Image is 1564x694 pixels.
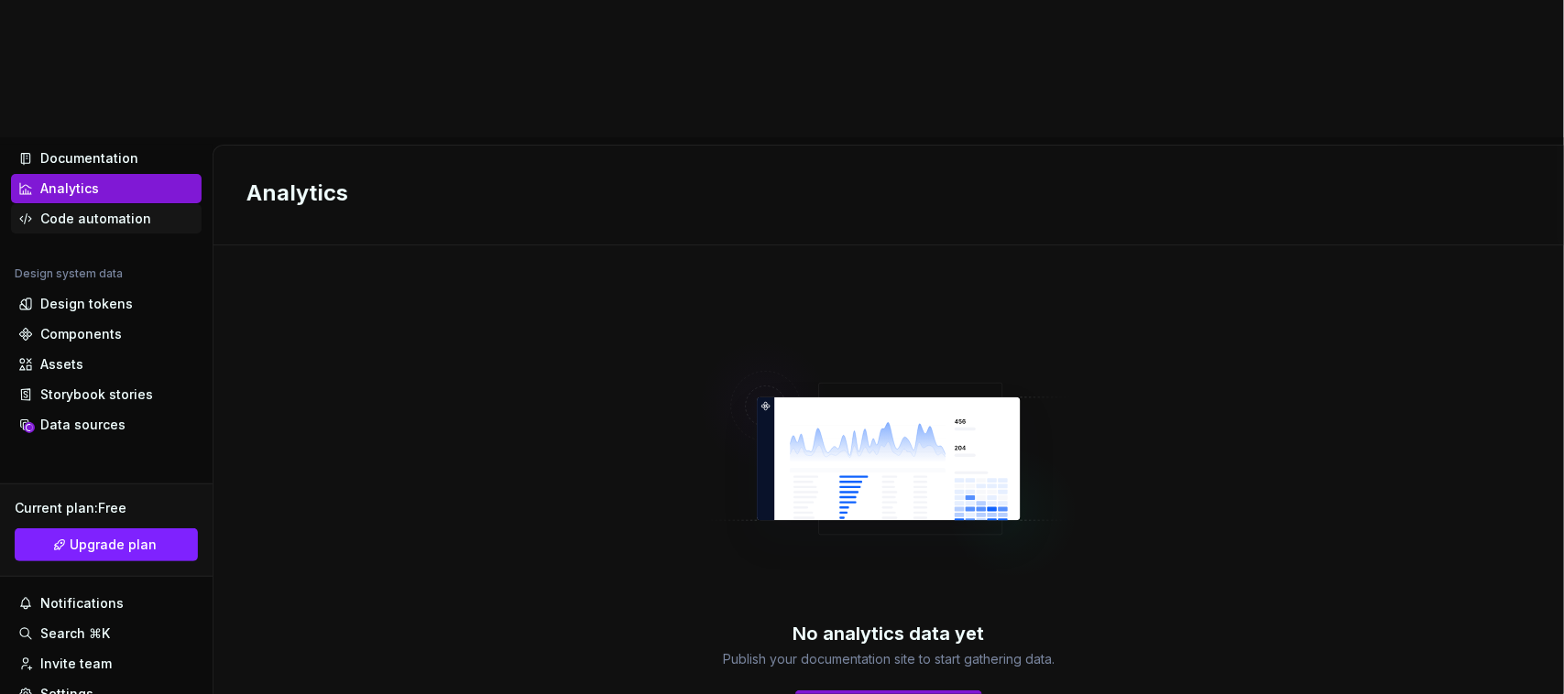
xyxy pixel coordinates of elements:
a: Data sources [11,410,202,439]
div: Invite team [40,655,112,673]
div: Analytics [40,179,99,198]
div: Documentation [40,149,138,168]
span: Upgrade plan [71,536,158,554]
a: Invite team [11,649,202,678]
div: Search ⌘K [40,624,110,643]
a: Storybook stories [11,380,202,409]
a: Components [11,320,202,349]
div: Data sources [40,416,126,434]
div: No analytics data yet [793,621,985,646]
div: Storybook stories [40,385,153,404]
div: Current plan : Free [15,499,198,517]
div: Publish your documentation site to start gathering data. [723,650,1055,668]
div: Design system data [15,266,123,281]
div: Code automation [40,210,151,228]
div: Assets [40,355,83,374]
button: Search ⌘K [11,619,202,648]
div: Notifications [40,594,124,613]
a: Documentation [11,144,202,173]
h2: Analytics [246,179,1509,208]
a: Code automation [11,204,202,233]
a: Assets [11,350,202,379]
a: Analytics [11,174,202,203]
a: Design tokens [11,289,202,319]
button: Notifications [11,589,202,618]
div: Components [40,325,122,343]
button: Upgrade plan [15,528,198,561]
div: Design tokens [40,295,133,313]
